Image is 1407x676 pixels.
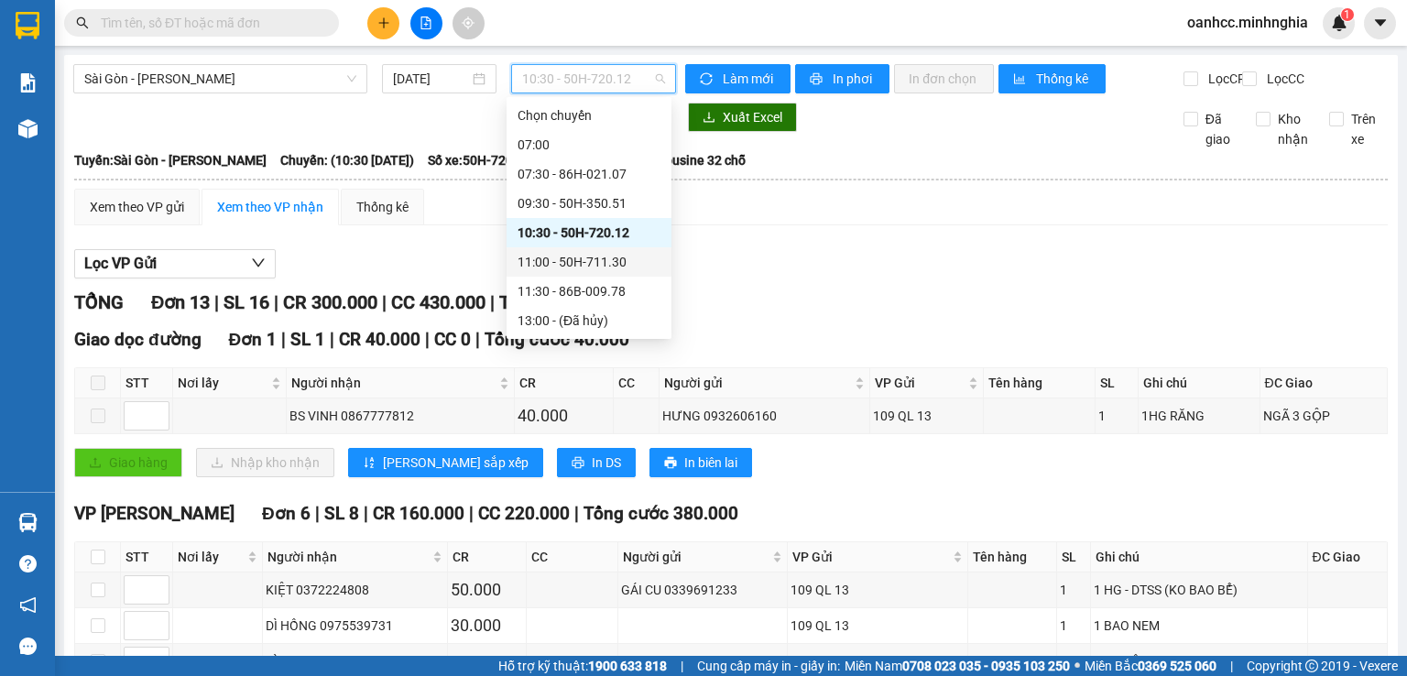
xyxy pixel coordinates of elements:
div: 09:30 - 50H-350.51 [518,193,660,213]
th: SL [1057,542,1091,572]
span: notification [19,596,37,614]
span: TỔNG [74,291,124,313]
th: STT [121,542,173,572]
button: printerIn phơi [795,64,889,93]
div: BS VINH 0867777812 [289,406,511,426]
span: VP Gửi [875,373,965,393]
span: In phơi [833,69,875,89]
div: 1 TH XỐP KO [1094,651,1304,671]
div: Xem theo VP nhận [217,197,323,217]
th: Tên hàng [968,542,1057,572]
div: KIỆT 0372224808 [266,580,444,600]
th: CC [527,542,618,572]
span: 10:30 - 50H-720.12 [522,65,666,93]
div: 1 [1060,580,1087,600]
button: sort-ascending[PERSON_NAME] sắp xếp [348,448,543,477]
strong: 0708 023 035 - 0935 103 250 [902,659,1070,673]
img: solution-icon [18,73,38,93]
button: printerIn DS [557,448,636,477]
div: 1 HG - DTSS (KO BAO BỂ) [1094,580,1304,600]
span: | [574,503,579,524]
div: Chọn chuyến [507,101,671,130]
button: In đơn chọn [894,64,994,93]
span: [PERSON_NAME] sắp xếp [383,452,529,473]
div: 1 [1098,406,1135,426]
span: | [425,329,430,350]
span: | [469,503,474,524]
span: copyright [1305,660,1318,672]
span: aim [462,16,474,29]
img: warehouse-icon [18,513,38,532]
span: CC 430.000 [391,291,485,313]
button: uploadGiao hàng [74,448,182,477]
button: downloadXuất Excel [688,103,797,132]
span: sort-ascending [363,456,376,471]
span: Xuất Excel [723,107,782,127]
div: 07:00 [518,135,660,155]
span: | [1230,656,1233,676]
th: STT [121,368,173,398]
span: Làm mới [723,69,776,89]
span: oanhcc.minhnghia [1172,11,1323,34]
div: Chọn chuyến [518,105,660,125]
th: CR [448,542,527,572]
span: Hỗ trợ kỹ thuật: [498,656,667,676]
b: Tuyến: Sài Gòn - [PERSON_NAME] [74,153,267,168]
span: sync [700,72,715,87]
span: CC 220.000 [478,503,570,524]
span: Đơn 6 [262,503,311,524]
span: printer [572,456,584,471]
span: | [490,291,495,313]
button: caret-down [1364,7,1396,39]
button: downloadNhập kho nhận [196,448,334,477]
div: 1 [1060,651,1087,671]
th: CC [614,368,660,398]
span: Nơi lấy [178,547,244,567]
strong: 0369 525 060 [1138,659,1216,673]
span: CR 160.000 [373,503,464,524]
span: CC 0 [434,329,471,350]
div: 07:30 - 86H-021.07 [518,164,660,184]
span: CR 40.000 [339,329,420,350]
span: Thống kê [1036,69,1091,89]
button: file-add [410,7,442,39]
span: In biên lai [684,452,737,473]
span: Cung cấp máy in - giấy in: [697,656,840,676]
div: Thống kê [356,197,409,217]
span: Chuyến: (10:30 [DATE]) [280,150,414,170]
span: Tổng cước 730.000 [499,291,656,313]
span: CR 300.000 [283,291,377,313]
span: Lọc CR [1201,69,1249,89]
span: bar-chart [1013,72,1029,87]
span: | [330,329,334,350]
span: Miền Bắc [1085,656,1216,676]
span: | [281,329,286,350]
div: 50.000 [451,577,523,603]
span: | [475,329,480,350]
div: Xem theo VP gửi [90,197,184,217]
span: Người gửi [664,373,851,393]
th: ĐC Giao [1308,542,1388,572]
button: plus [367,7,399,39]
span: Tổng cước 380.000 [584,503,738,524]
th: Ghi chú [1139,368,1260,398]
div: 1 [1060,616,1087,636]
td: 109 QL 13 [788,608,968,644]
span: message [19,638,37,655]
div: DÌ LOAN 0888424143 [266,651,444,671]
span: down [251,256,266,270]
div: 11:00 - 50H-711.30 [518,252,660,272]
span: | [214,291,219,313]
span: Trên xe [1344,109,1389,149]
div: 1HG RĂNG [1141,406,1257,426]
span: Đơn 13 [151,291,210,313]
sup: 1 [1341,8,1354,21]
span: | [364,503,368,524]
span: VP Gửi [792,547,949,567]
div: 109 QL 13 [873,406,980,426]
div: HƯNG 0932606160 [662,406,867,426]
span: Người gửi [623,547,769,567]
span: Nơi lấy [178,373,267,393]
span: Miền Nam [845,656,1070,676]
span: search [76,16,89,29]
